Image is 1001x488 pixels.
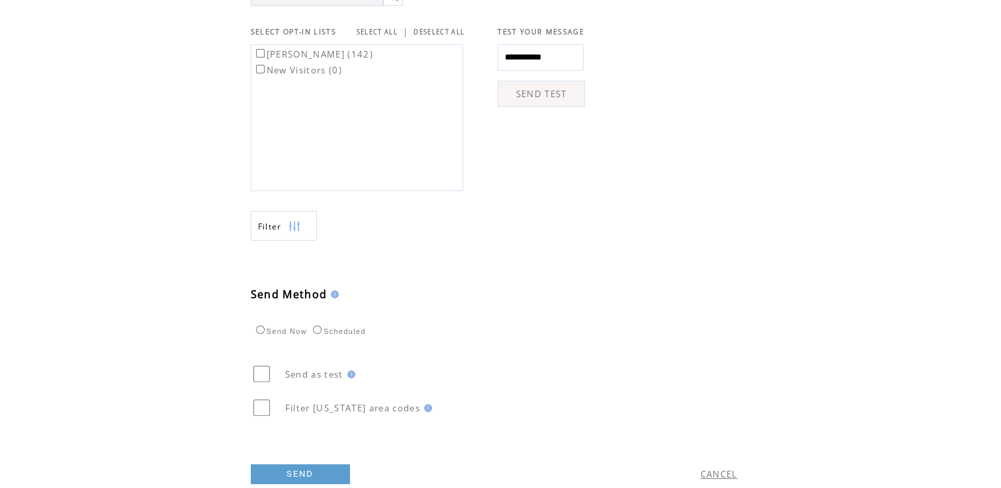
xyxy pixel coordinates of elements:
span: Show filters [258,221,282,232]
label: New Visitors (0) [253,64,342,76]
label: Send Now [253,327,307,335]
a: CANCEL [701,468,738,480]
a: SEND TEST [498,81,585,107]
input: [PERSON_NAME] (142) [256,49,265,58]
span: | [403,26,408,38]
span: Send as test [285,368,343,380]
span: SELECT OPT-IN LISTS [251,27,336,36]
input: Scheduled [313,325,322,334]
span: Send Method [251,287,327,302]
label: Scheduled [310,327,366,335]
img: help.gif [420,404,432,412]
a: DESELECT ALL [413,28,464,36]
input: New Visitors (0) [256,65,265,73]
a: SEND [251,464,350,484]
span: Filter [US_STATE] area codes [285,402,420,414]
span: TEST YOUR MESSAGE [498,27,584,36]
a: SELECT ALL [357,28,398,36]
img: help.gif [343,370,355,378]
img: filters.png [288,212,300,241]
img: help.gif [327,290,339,298]
input: Send Now [256,325,265,334]
label: [PERSON_NAME] (142) [253,48,373,60]
a: Filter [251,211,317,241]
